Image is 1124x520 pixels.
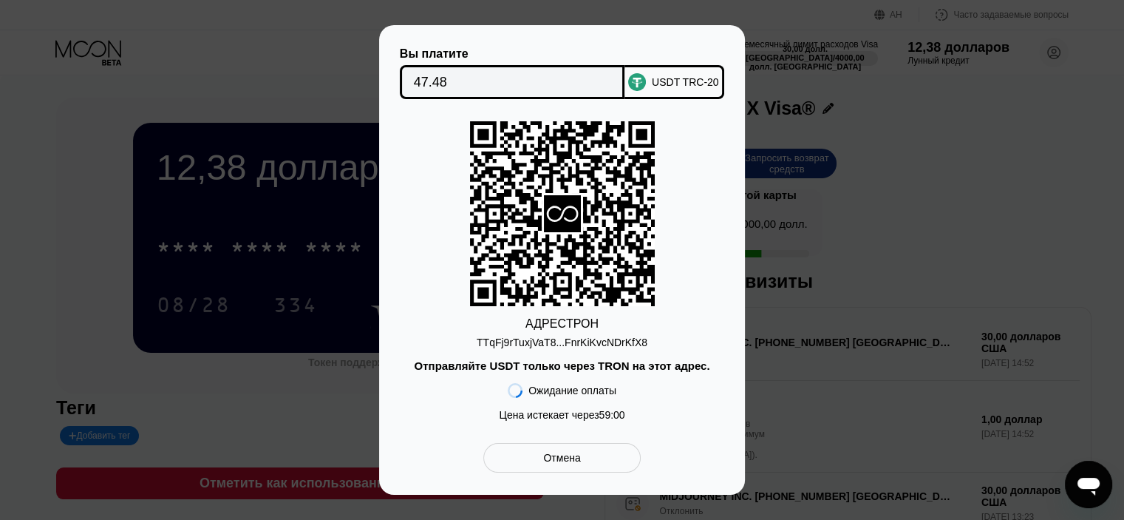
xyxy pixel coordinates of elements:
iframe: Кнопка запуска окна обмена сообщениями [1065,461,1112,508]
font: Отправляйте USDT только через TRON на этот адрес. [415,359,710,372]
font: USDT TRC-20 [652,76,719,88]
font: Цена истекает через [499,409,599,421]
div: TTqFj9rTuxjVaT8...FnrKiKvcNDrKfX8 [477,331,647,348]
font: Отмена [543,452,580,464]
font: TTqFj9rTuxjVaT8...FnrKiKvcNDrKfX8 [477,337,647,348]
font: ТРОН [566,317,599,330]
font: : [610,409,613,421]
font: Вы платите [400,47,469,60]
font: АДРЕС [525,317,566,330]
div: Отмена [483,443,641,473]
font: 59 [599,409,610,421]
div: Вы платитеUSDT TRC-20 [401,47,723,99]
font: 00 [613,409,625,421]
font: Ожидание оплаты [528,385,616,396]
